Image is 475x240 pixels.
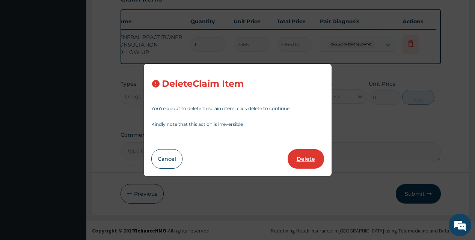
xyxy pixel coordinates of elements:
[151,122,324,127] p: Kindly note that this action is irreversible
[39,42,126,52] div: Chat with us now
[162,79,244,89] h3: Delete Claim Item
[14,38,30,56] img: d_794563401_company_1708531726252_794563401
[44,72,104,148] span: We're online!
[123,4,141,22] div: Minimize live chat window
[4,160,143,186] textarea: Type your message and hit 'Enter'
[288,149,324,169] button: Delete
[151,149,182,169] button: Cancel
[151,106,324,111] p: You’re about to delete this claim item , click delete to continue.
